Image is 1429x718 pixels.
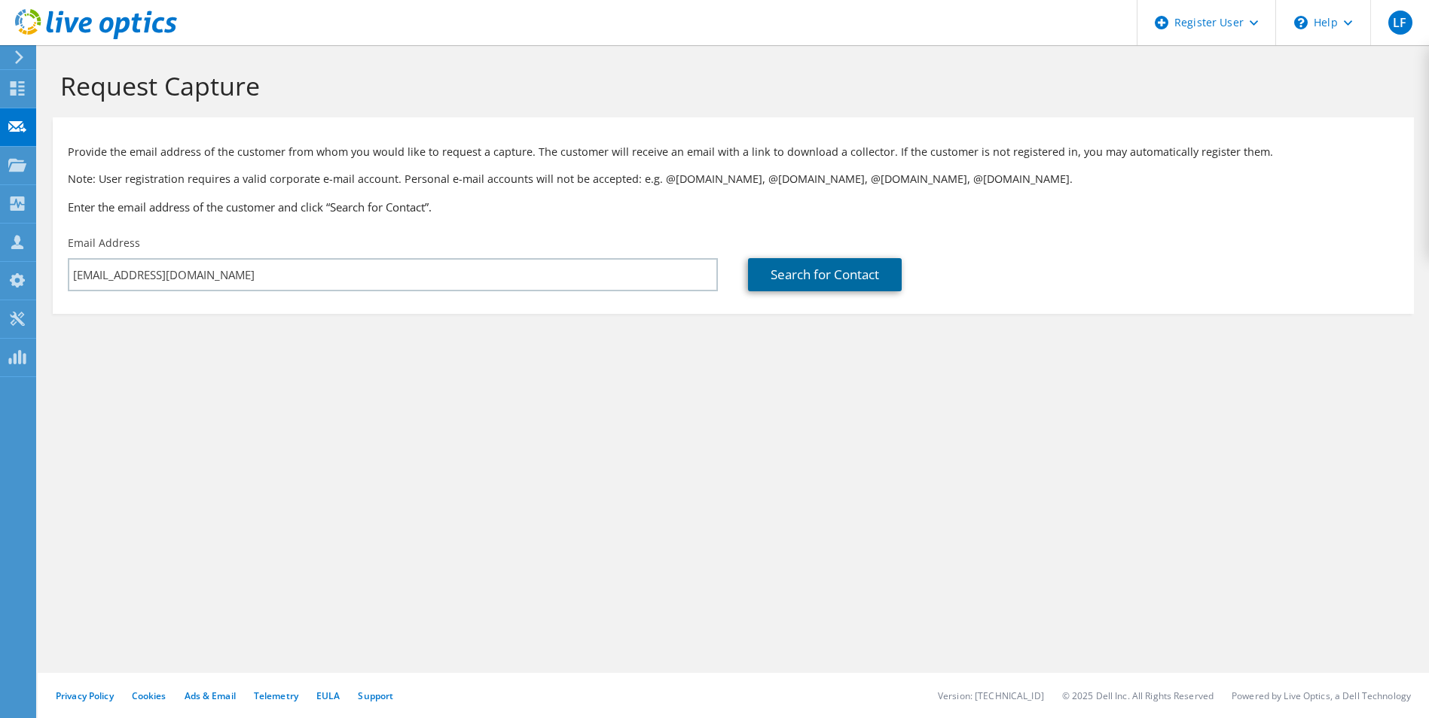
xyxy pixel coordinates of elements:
h3: Enter the email address of the customer and click “Search for Contact”. [68,199,1399,215]
h1: Request Capture [60,70,1399,102]
li: © 2025 Dell Inc. All Rights Reserved [1062,689,1214,702]
label: Email Address [68,236,140,251]
a: Support [358,689,393,702]
span: LF [1388,11,1412,35]
li: Powered by Live Optics, a Dell Technology [1232,689,1411,702]
a: Privacy Policy [56,689,114,702]
a: Search for Contact [748,258,902,291]
a: EULA [316,689,340,702]
a: Cookies [132,689,166,702]
p: Note: User registration requires a valid corporate e-mail account. Personal e-mail accounts will ... [68,171,1399,187]
svg: \n [1294,16,1308,29]
a: Ads & Email [185,689,236,702]
a: Telemetry [254,689,298,702]
p: Provide the email address of the customer from whom you would like to request a capture. The cust... [68,144,1399,160]
li: Version: [TECHNICAL_ID] [938,689,1044,702]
